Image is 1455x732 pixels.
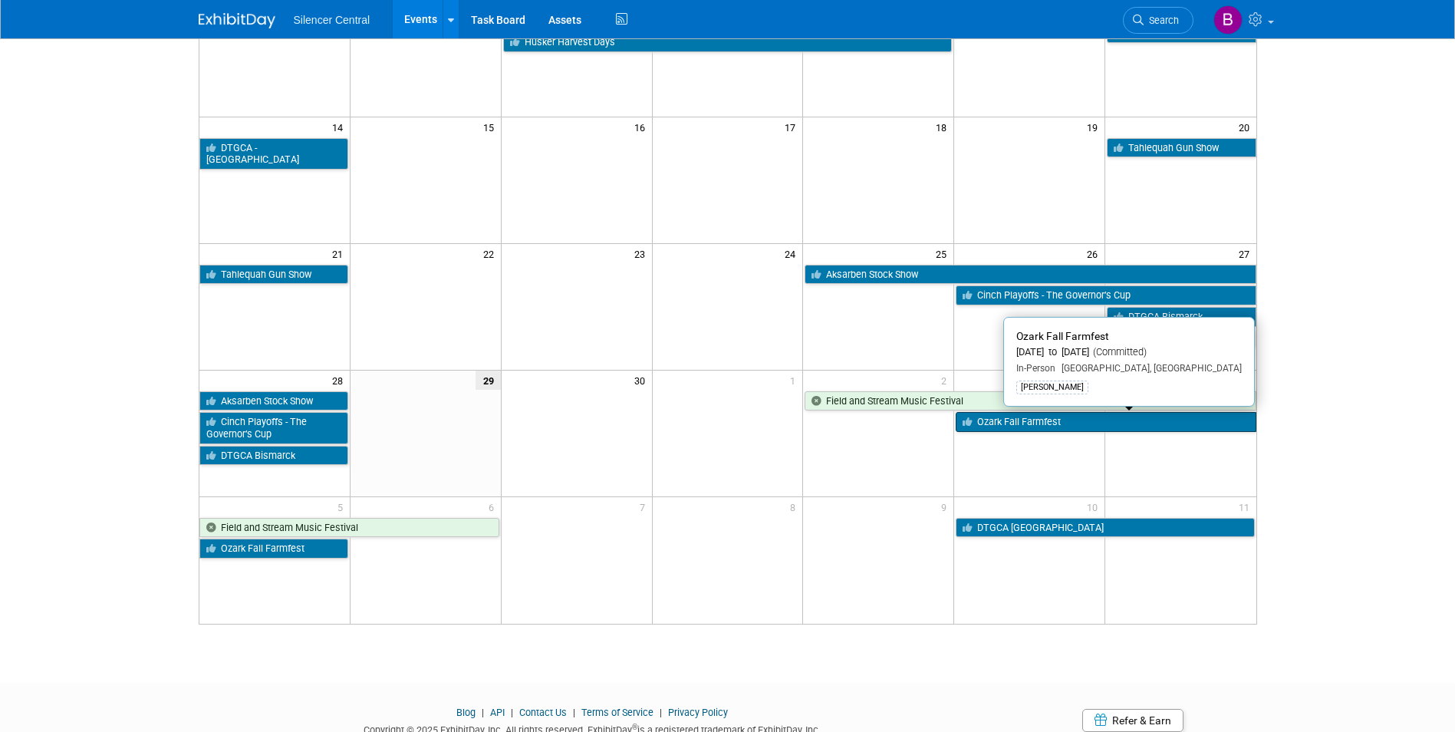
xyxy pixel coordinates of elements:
[331,244,350,263] span: 21
[1055,363,1242,374] span: [GEOGRAPHIC_DATA], [GEOGRAPHIC_DATA]
[581,707,653,718] a: Terms of Service
[1016,363,1055,374] span: In-Person
[199,446,348,466] a: DTGCA Bismarck
[336,497,350,516] span: 5
[199,539,348,559] a: Ozark Fall Farmfest
[956,518,1254,538] a: DTGCA [GEOGRAPHIC_DATA]
[1085,244,1104,263] span: 26
[788,371,802,390] span: 1
[656,707,666,718] span: |
[476,371,501,390] span: 29
[1237,117,1256,137] span: 20
[633,371,652,390] span: 30
[940,371,953,390] span: 2
[199,412,348,443] a: Cinch Playoffs - The Governor’s Cup
[783,244,802,263] span: 24
[503,32,953,52] a: Husker Harvest Days
[331,117,350,137] span: 14
[783,117,802,137] span: 17
[1085,117,1104,137] span: 19
[199,265,348,285] a: Tahlequah Gun Show
[805,391,1256,411] a: Field and Stream Music Festival
[1016,330,1109,342] span: Ozark Fall Farmfest
[1237,244,1256,263] span: 27
[1085,497,1104,516] span: 10
[478,707,488,718] span: |
[199,518,499,538] a: Field and Stream Music Festival
[1107,307,1256,327] a: DTGCA Bismarck
[934,244,953,263] span: 25
[1107,138,1256,158] a: Tahlequah Gun Show
[805,265,1256,285] a: Aksarben Stock Show
[788,497,802,516] span: 8
[199,138,348,170] a: DTGCA - [GEOGRAPHIC_DATA]
[490,707,505,718] a: API
[633,244,652,263] span: 23
[331,371,350,390] span: 28
[956,285,1256,305] a: Cinch Playoffs - The Governor’s Cup
[934,117,953,137] span: 18
[1016,381,1088,394] div: [PERSON_NAME]
[294,14,370,26] span: Silencer Central
[519,707,567,718] a: Contact Us
[1237,497,1256,516] span: 11
[668,707,728,718] a: Privacy Policy
[456,707,476,718] a: Blog
[1082,709,1183,732] a: Refer & Earn
[638,497,652,516] span: 7
[487,497,501,516] span: 6
[482,117,501,137] span: 15
[1016,346,1242,359] div: [DATE] to [DATE]
[569,707,579,718] span: |
[1089,346,1147,358] span: (Committed)
[1213,5,1243,35] img: Billee Page
[633,117,652,137] span: 16
[956,412,1256,432] a: Ozark Fall Farmfest
[482,244,501,263] span: 22
[507,707,517,718] span: |
[1123,7,1193,34] a: Search
[199,13,275,28] img: ExhibitDay
[1144,15,1179,26] span: Search
[632,723,637,731] sup: ®
[199,391,348,411] a: Aksarben Stock Show
[940,497,953,516] span: 9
